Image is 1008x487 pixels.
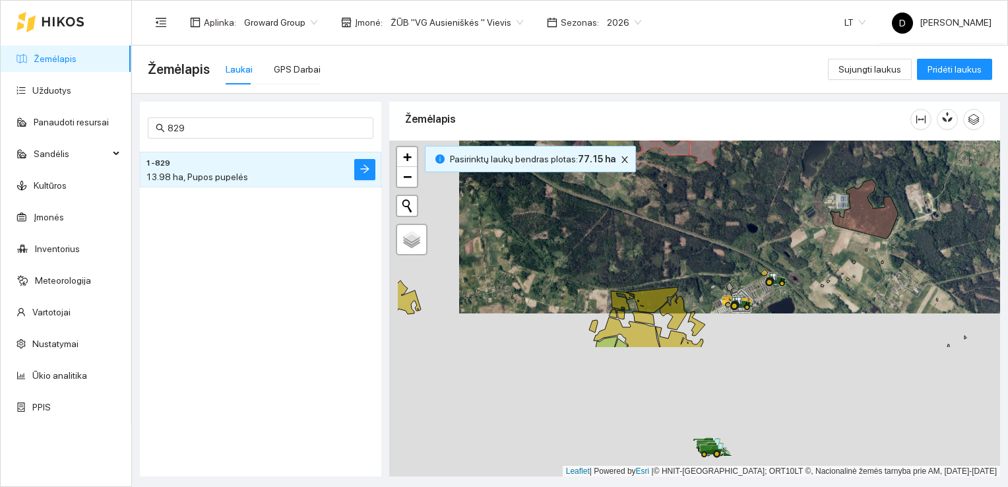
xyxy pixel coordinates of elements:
[341,17,352,28] span: shop
[928,62,982,77] span: Pridėti laukus
[34,212,64,222] a: Įmonės
[391,13,523,32] span: ŽŪB "VG Ausieniškės " Vievis
[617,155,632,164] span: close
[917,59,992,80] button: Pridėti laukus
[607,13,641,32] span: 2026
[617,152,633,168] button: close
[566,467,590,476] a: Leaflet
[636,467,650,476] a: Esri
[204,15,236,30] span: Aplinka :
[405,100,910,138] div: Žemėlapis
[156,123,165,133] span: search
[360,164,370,176] span: arrow-right
[32,307,71,317] a: Vartotojai
[403,168,412,185] span: −
[274,62,321,77] div: GPS Darbai
[910,109,931,130] button: column-width
[35,243,80,254] a: Inventorius
[190,17,201,28] span: layout
[578,154,615,164] b: 77.15 ha
[892,17,992,28] span: [PERSON_NAME]
[34,141,109,167] span: Sandėlis
[435,154,445,164] span: info-circle
[244,13,317,32] span: Groward Group
[828,64,912,75] a: Sujungti laukus
[32,85,71,96] a: Užduotys
[354,159,375,180] button: arrow-right
[355,15,383,30] span: Įmonė :
[34,53,77,64] a: Žemėlapis
[32,402,51,412] a: PPIS
[146,172,248,182] span: 13.98 ha, Pupos pupelės
[155,16,167,28] span: menu-fold
[403,148,412,165] span: +
[32,339,79,349] a: Nustatymai
[226,62,253,77] div: Laukai
[168,121,365,135] input: Paieška
[838,62,901,77] span: Sujungti laukus
[899,13,906,34] span: D
[911,114,931,125] span: column-width
[32,370,87,381] a: Ūkio analitika
[563,466,1000,477] div: | Powered by © HNIT-[GEOGRAPHIC_DATA]; ORT10LT ©, Nacionalinė žemės tarnyba prie AM, [DATE]-[DATE]
[35,275,91,286] a: Meteorologija
[561,15,599,30] span: Sezonas :
[148,59,210,80] span: Žemėlapis
[547,17,557,28] span: calendar
[34,180,67,191] a: Kultūros
[397,196,417,216] button: Initiate a new search
[146,157,170,170] span: 1-829
[828,59,912,80] button: Sujungti laukus
[844,13,866,32] span: LT
[397,147,417,167] a: Zoom in
[652,467,654,476] span: |
[397,225,426,254] a: Layers
[917,64,992,75] a: Pridėti laukus
[34,117,109,127] a: Panaudoti resursai
[450,152,615,166] span: Pasirinktų laukų bendras plotas :
[148,9,174,36] button: menu-fold
[397,167,417,187] a: Zoom out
